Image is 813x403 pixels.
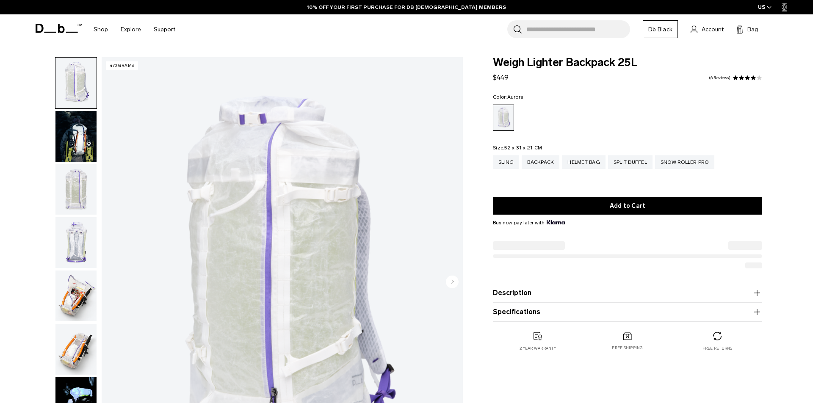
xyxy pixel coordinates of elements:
img: Weigh_Lighter_Backpack_25L_4.png [55,271,97,321]
span: 52 x 31 x 21 CM [504,145,542,151]
legend: Size: [493,145,542,150]
p: 2 year warranty [520,345,556,351]
img: Weigh_Lighter_Backpack_25L_5.png [55,324,97,375]
a: Explore [121,14,141,44]
button: Add to Cart [493,197,762,215]
button: Weigh_Lighter_Backpack_25L_2.png [55,164,97,215]
a: Sling [493,155,519,169]
img: Weigh_Lighter_Backpack_25L_1.png [55,58,97,108]
span: $449 [493,73,509,81]
a: Backpack [522,155,559,169]
p: 470 grams [106,61,138,70]
span: Weigh Lighter Backpack 25L [493,57,762,68]
p: Free shipping [612,345,643,351]
img: Weigh_Lighter_Backpack_25L_Lifestyle_new.png [55,111,97,162]
a: Support [154,14,175,44]
a: Snow Roller Pro [655,155,714,169]
button: Weigh_Lighter_Backpack_25L_4.png [55,270,97,322]
button: Weigh_Lighter_Backpack_25L_5.png [55,323,97,375]
img: Weigh_Lighter_Backpack_25L_2.png [55,164,97,215]
a: Shop [94,14,108,44]
img: Weigh_Lighter_Backpack_25L_3.png [55,217,97,268]
a: Db Black [643,20,678,38]
button: Description [493,288,762,298]
a: 10% OFF YOUR FIRST PURCHASE FOR DB [DEMOGRAPHIC_DATA] MEMBERS [307,3,506,11]
button: Next slide [446,275,459,290]
legend: Color: [493,94,523,99]
nav: Main Navigation [87,14,182,44]
img: {"height" => 20, "alt" => "Klarna"} [547,220,565,224]
span: Account [702,25,724,34]
span: Buy now pay later with [493,219,565,226]
a: Aurora [493,105,514,131]
span: Aurora [507,94,524,100]
button: Bag [736,24,758,34]
a: Split Duffel [608,155,653,169]
span: Bag [747,25,758,34]
button: Specifications [493,307,762,317]
a: Helmet Bag [562,155,606,169]
button: Weigh_Lighter_Backpack_25L_1.png [55,57,97,109]
p: Free returns [702,345,733,351]
a: 6 reviews [709,76,730,80]
a: Account [691,24,724,34]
